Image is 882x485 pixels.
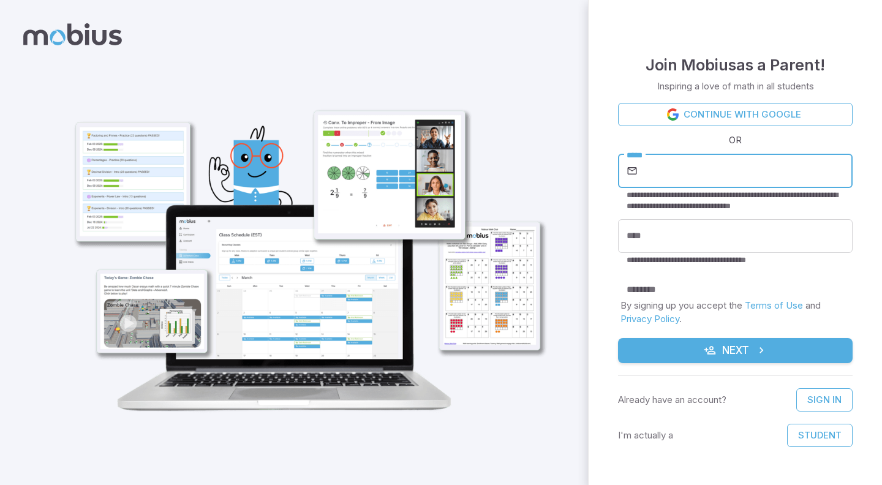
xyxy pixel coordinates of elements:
[618,103,853,126] a: Continue with Google
[618,393,726,407] p: Already have an account?
[618,429,673,442] p: I'm actually a
[618,338,853,364] button: Next
[787,424,853,447] button: Student
[796,388,853,412] a: Sign In
[745,299,803,311] a: Terms of Use
[726,133,745,147] span: OR
[620,313,679,325] a: Privacy Policy
[646,53,825,77] h4: Join Mobius as a Parent !
[50,55,557,427] img: parent_1-illustration
[620,299,850,326] p: By signing up you accept the and .
[657,80,814,93] p: Inspiring a love of math in all students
